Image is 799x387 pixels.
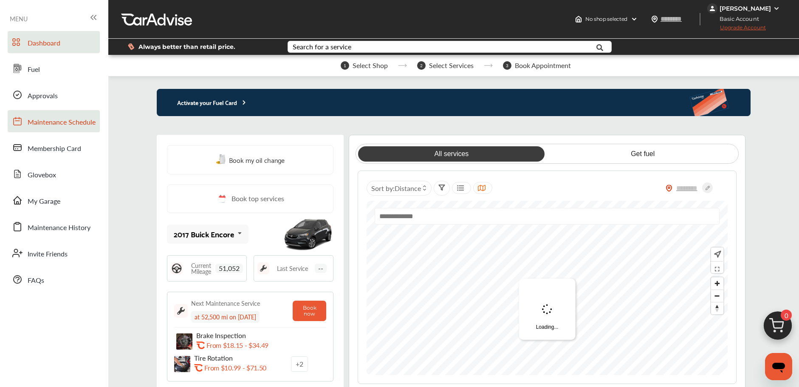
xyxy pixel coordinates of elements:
[757,307,798,348] img: cart_icon.3d0951e8.svg
[720,5,771,12] div: [PERSON_NAME]
[28,117,96,128] span: Maintenance Schedule
[204,364,266,372] p: From $10.99 - $71.50
[651,16,658,23] img: location_vector.a44bc228.svg
[291,356,308,372] div: + 2
[157,97,248,107] p: Activate your Fuel Card
[353,62,388,69] span: Select Shop
[216,154,227,165] img: oil-change.e5047c97.svg
[28,196,60,207] span: My Garage
[216,193,227,204] img: cal_icon.0803b883.svg
[293,43,351,50] div: Search for a service
[257,262,269,274] img: maintenance_logo
[282,215,333,253] img: mobile_11523_st0640_046.jpg
[515,62,571,69] span: Book Appointment
[28,170,56,181] span: Glovebox
[358,146,545,162] a: All services
[28,91,58,102] span: Approvals
[765,353,792,380] iframe: Button to launch messaging window
[8,189,100,211] a: My Garage
[293,301,326,321] button: Book now
[417,61,426,70] span: 2
[8,268,100,290] a: FAQs
[8,216,100,238] a: Maintenance History
[315,264,327,273] span: --
[398,64,407,67] img: stepper-arrow.e24c07c6.svg
[232,193,284,204] span: Book top services
[10,15,28,22] span: MENU
[28,275,44,286] span: FAQs
[8,57,100,80] a: Fuel
[277,265,308,271] span: Last Service
[8,242,100,264] a: Invite Friends
[367,201,728,375] canvas: Map
[8,137,100,159] a: Membership Card
[171,262,183,274] img: steering_logo
[128,43,134,50] img: dollor_label_vector.a70140d1.svg
[28,38,60,49] span: Dashboard
[781,310,792,321] span: 0
[28,249,68,260] span: Invite Friends
[176,333,192,350] img: brake-inspection-thumb.jpg
[8,31,100,53] a: Dashboard
[206,341,268,349] p: From $18.15 - $34.49
[429,62,474,69] span: Select Services
[711,302,723,314] button: Reset bearing to north
[191,311,260,323] div: at 52,500 mi on [DATE]
[194,354,288,362] p: Tire Rotation
[229,154,285,165] span: Book my oil change
[167,185,333,213] a: Book top services
[8,84,100,106] a: Approvals
[8,163,100,185] a: Glovebox
[28,222,90,233] span: Maintenance History
[191,299,260,307] div: Next Maintenance Service
[666,185,672,192] img: location_vector_orange.38f05af8.svg
[711,290,723,302] button: Zoom out
[291,356,308,372] a: +2
[138,44,235,50] span: Always better than retail price.
[187,262,215,274] span: Current Mileage
[707,3,717,14] img: jVpblrzwTbfkPYzPPzSLxeg0AAAAASUVORK5CYII=
[395,183,421,193] span: Distance
[216,154,285,165] a: Book my oil change
[689,89,751,116] img: activate-banner.5eeab9f0af3a0311e5fa.png
[773,5,780,12] img: WGsFRI8htEPBVLJbROoPRyZpYNWhNONpIPPETTm6eUC0GeLEiAAAAAElFTkSuQmCC
[708,14,765,23] span: Basic Account
[174,356,190,372] img: tire-rotation-thumb.jpg
[519,279,576,340] div: Loading...
[196,331,290,339] p: Brake Inspection
[631,16,638,23] img: header-down-arrow.9dd2ce7d.svg
[575,16,582,23] img: header-home-logo.8d720a4f.svg
[371,183,421,193] span: Sort by :
[585,16,627,23] span: No shop selected
[341,61,349,70] span: 1
[707,24,766,35] span: Upgrade Account
[215,264,243,273] span: 51,052
[550,146,736,162] a: Get fuel
[711,290,723,302] span: Zoom out
[28,143,81,154] span: Membership Card
[28,64,40,75] span: Fuel
[503,61,511,70] span: 3
[174,304,188,318] img: maintenance_logo
[711,277,723,290] button: Zoom in
[174,230,234,238] div: 2017 Buick Encore
[484,64,493,67] img: stepper-arrow.e24c07c6.svg
[712,250,721,259] img: recenter.ce011a49.svg
[8,110,100,132] a: Maintenance Schedule
[700,13,700,26] img: header-divider.bc55588e.svg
